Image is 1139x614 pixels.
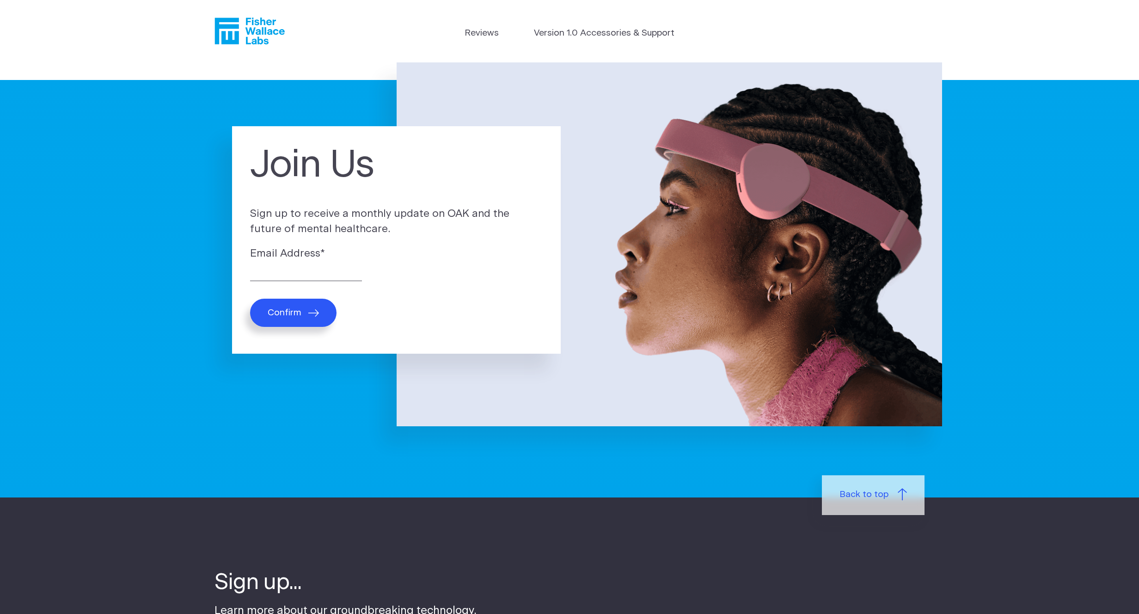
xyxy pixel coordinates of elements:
button: Confirm [250,299,337,327]
p: Sign up to receive a monthly update on OAK and the future of mental healthcare. [250,206,543,237]
a: Reviews [465,27,499,40]
span: Back to top [839,488,888,502]
h4: Sign up... [214,568,477,598]
a: Back to top [822,475,925,515]
label: Email Address [250,246,543,262]
a: Fisher Wallace [214,18,285,44]
h1: Join Us [250,144,543,188]
span: Confirm [268,307,301,318]
a: Version 1.0 Accessories & Support [534,27,674,40]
